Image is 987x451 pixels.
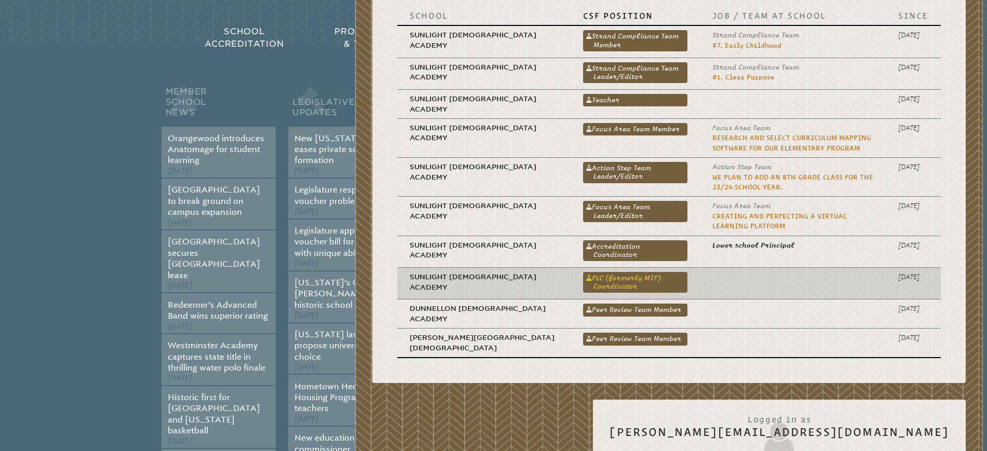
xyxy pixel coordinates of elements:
[898,304,928,313] p: [DATE]
[294,226,391,258] a: Legislature approves voucher bill for students with unique abilities
[168,392,260,435] a: Historic first for [GEOGRAPHIC_DATA] and [US_STATE] basketball
[410,272,558,292] p: Sunlight [DEMOGRAPHIC_DATA] Academy
[294,278,395,310] a: [US_STATE]’s Governor [PERSON_NAME] signs historic school choice bill
[168,437,192,446] span: [DATE]
[294,363,319,372] span: [DATE]
[410,10,558,21] p: School
[583,94,687,106] a: Teacher
[898,10,928,21] p: Since
[294,167,319,175] span: [DATE]
[898,162,928,172] p: [DATE]
[898,240,928,250] p: [DATE]
[168,281,192,290] span: [DATE]
[168,218,192,227] span: [DATE]
[898,272,928,282] p: [DATE]
[583,240,687,261] a: Accreditation Coordinator
[168,237,260,280] a: [GEOGRAPHIC_DATA] secures [GEOGRAPHIC_DATA] lease
[410,30,558,50] p: Sunlight [DEMOGRAPHIC_DATA] Academy
[410,240,558,261] p: Sunlight [DEMOGRAPHIC_DATA] Academy
[712,173,873,191] a: We plan to add an 8th grade class for the 23/24 school year.
[294,207,319,216] span: [DATE]
[161,84,276,127] h2: Member School News
[583,333,687,345] a: Peer Review Team Member
[712,212,847,230] a: Creating and Perfecting a Virtual Learning Platform
[712,163,772,171] span: Action Step Team
[712,134,871,152] a: Research and select curriculum mapping software for our elementary program
[410,333,558,353] p: [PERSON_NAME][GEOGRAPHIC_DATA][DEMOGRAPHIC_DATA]
[583,201,687,222] a: Focus Area Team Leader/Editor
[410,62,558,83] p: Sunlight [DEMOGRAPHIC_DATA] Academy
[898,94,928,104] p: [DATE]
[898,123,928,133] p: [DATE]
[583,123,687,135] a: Focus Area Team Member
[898,30,928,40] p: [DATE]
[712,42,781,49] a: #7. Early Childhood
[583,272,687,293] a: PLC (formerly MIP) Coordinator
[583,304,687,316] a: Peer Review Team Member
[410,162,558,182] p: Sunlight [DEMOGRAPHIC_DATA] Academy
[898,201,928,211] p: [DATE]
[294,185,387,206] a: Legislature responds to voucher problems
[712,124,770,132] span: Focus Area Team
[712,240,873,250] p: Lower school Principal
[583,162,687,183] a: Action Step Team Leader/Editor
[410,304,558,324] p: Dunnellon [DEMOGRAPHIC_DATA] Academy
[294,133,380,166] a: New [US_STATE] law eases private school formation
[898,62,928,72] p: [DATE]
[712,202,770,210] span: Focus Area Team
[410,94,558,114] p: Sunlight [DEMOGRAPHIC_DATA] Academy
[294,330,394,362] a: [US_STATE] lawmakers propose universal school choice
[168,340,265,373] a: Westminster Academy captures state title in thrilling water polo finale
[168,185,260,217] a: [GEOGRAPHIC_DATA] to break ground on campus expansion
[712,31,799,39] span: Strand Compliance Team
[712,10,873,21] p: Job / Team at School
[294,259,319,268] span: [DATE]
[294,415,319,423] span: [DATE]
[288,84,402,127] h2: Legislative Updates
[168,133,264,166] a: Orangewood introduces Anatomage for student learning
[712,73,775,81] a: #1. Clear Purpose
[168,167,192,175] span: [DATE]
[168,300,268,321] a: Redeemer’s Advanced Band wins superior rating
[583,30,687,51] a: Strand Compliance Team Member
[583,10,687,21] p: CSF Position
[898,333,928,343] p: [DATE]
[410,201,558,221] p: Sunlight [DEMOGRAPHIC_DATA] Academy
[294,381,396,414] a: Hometown Heroes Housing Program open to teachers
[294,311,319,320] span: [DATE]
[205,26,283,49] span: School Accreditation
[712,63,799,71] span: Strand Compliance Team
[168,374,192,382] span: [DATE]
[168,322,192,331] span: [DATE]
[410,123,558,143] p: Sunlight [DEMOGRAPHIC_DATA] Academy
[334,26,486,49] span: Professional Development & Teacher Certification
[583,62,687,83] a: Strand Compliance Team Leader/Editor
[610,409,949,426] span: Logged in as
